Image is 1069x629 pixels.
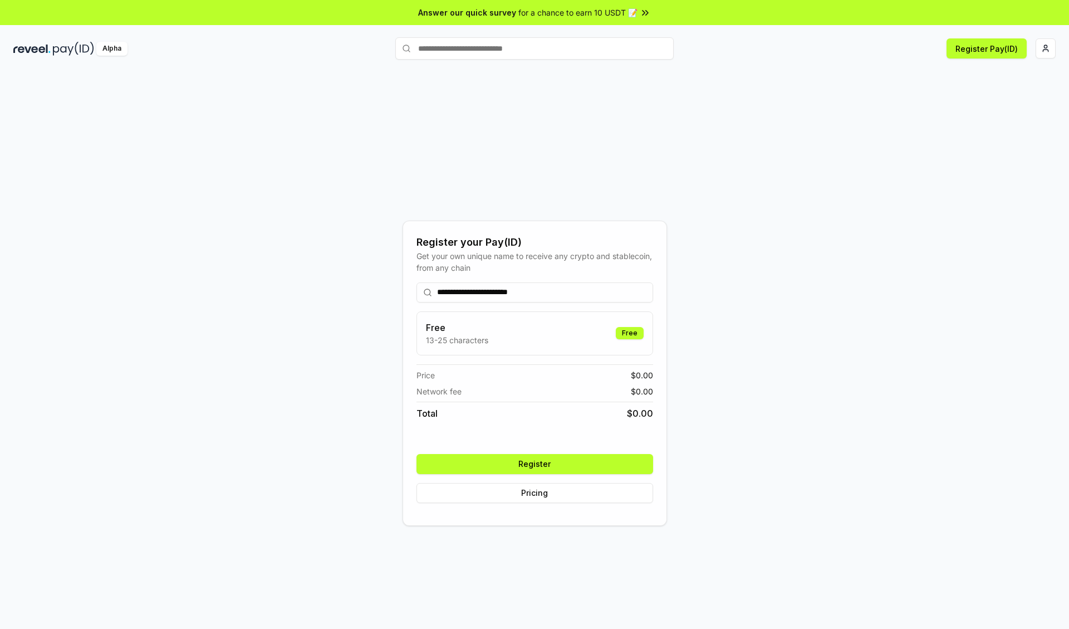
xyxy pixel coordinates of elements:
[416,386,462,397] span: Network fee
[416,407,438,420] span: Total
[947,38,1027,58] button: Register Pay(ID)
[416,250,653,274] div: Get your own unique name to receive any crypto and stablecoin, from any chain
[96,42,128,56] div: Alpha
[426,334,488,346] p: 13-25 characters
[616,327,644,339] div: Free
[518,7,638,18] span: for a chance to earn 10 USDT 📝
[426,321,488,334] h3: Free
[13,42,51,56] img: reveel_dark
[627,407,653,420] span: $ 0.00
[416,483,653,503] button: Pricing
[631,369,653,381] span: $ 0.00
[416,454,653,474] button: Register
[416,369,435,381] span: Price
[418,7,516,18] span: Answer our quick survey
[416,235,653,250] div: Register your Pay(ID)
[631,386,653,397] span: $ 0.00
[53,42,94,56] img: pay_id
